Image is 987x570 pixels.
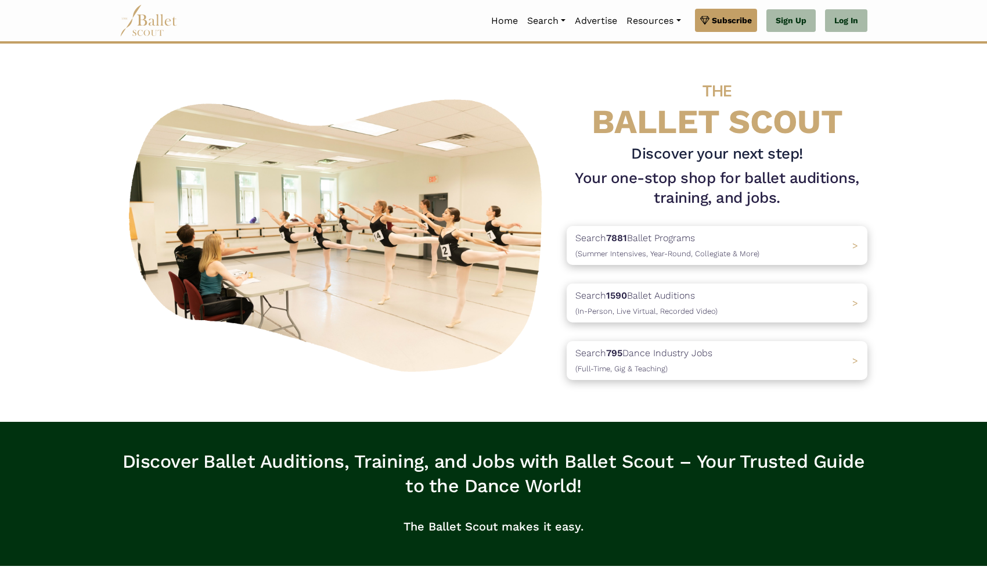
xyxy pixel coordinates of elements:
[622,9,685,33] a: Resources
[567,169,867,208] h1: Your one-stop shop for ballet auditions, training, and jobs.
[567,341,867,380] a: Search795Dance Industry Jobs(Full-Time, Gig & Teaching) >
[852,297,858,309] span: >
[487,9,523,33] a: Home
[700,14,709,27] img: gem.svg
[567,67,867,139] h4: BALLET SCOUT
[695,9,757,32] a: Subscribe
[575,307,718,316] span: (In-Person, Live Virtual, Recorded Video)
[703,81,732,101] span: THE
[120,450,867,498] h3: Discover Ballet Auditions, Training, and Jobs with Ballet Scout – Your Trusted Guide to the Dance...
[575,364,668,373] span: (Full-Time, Gig & Teaching)
[570,9,622,33] a: Advertise
[825,9,867,33] a: Log In
[606,347,622,359] b: 795
[852,240,858,251] span: >
[575,288,718,318] p: Search Ballet Auditions
[575,231,759,260] p: Search Ballet Programs
[567,226,867,265] a: Search7881Ballet Programs(Summer Intensives, Year-Round, Collegiate & More)>
[766,9,816,33] a: Sign Up
[523,9,570,33] a: Search
[567,144,867,164] h3: Discover your next step!
[575,249,759,258] span: (Summer Intensives, Year-Round, Collegiate & More)
[120,508,867,545] p: The Ballet Scout makes it easy.
[606,232,627,243] b: 7881
[575,346,712,375] p: Search Dance Industry Jobs
[120,87,557,379] img: A group of ballerinas talking to each other in a ballet studio
[852,355,858,366] span: >
[606,290,627,301] b: 1590
[712,14,752,27] span: Subscribe
[567,284,867,322] a: Search1590Ballet Auditions(In-Person, Live Virtual, Recorded Video) >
